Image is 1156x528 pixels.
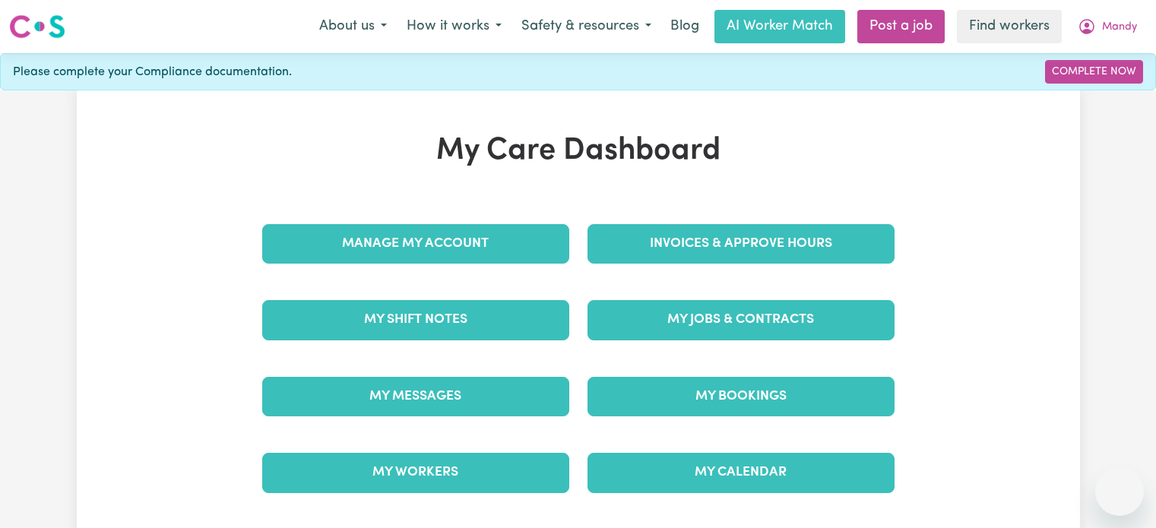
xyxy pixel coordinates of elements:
[714,10,845,43] a: AI Worker Match
[661,10,708,43] a: Blog
[1045,60,1143,84] a: Complete Now
[262,377,569,416] a: My Messages
[309,11,397,43] button: About us
[397,11,511,43] button: How it works
[957,10,1062,43] a: Find workers
[9,13,65,40] img: Careseekers logo
[1068,11,1147,43] button: My Account
[262,300,569,340] a: My Shift Notes
[253,133,904,169] h1: My Care Dashboard
[1102,19,1137,36] span: Mandy
[588,377,895,416] a: My Bookings
[262,453,569,492] a: My Workers
[262,224,569,264] a: Manage My Account
[1095,467,1144,516] iframe: Button to launch messaging window
[857,10,945,43] a: Post a job
[588,300,895,340] a: My Jobs & Contracts
[9,9,65,44] a: Careseekers logo
[588,224,895,264] a: Invoices & Approve Hours
[588,453,895,492] a: My Calendar
[13,63,292,81] span: Please complete your Compliance documentation.
[511,11,661,43] button: Safety & resources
